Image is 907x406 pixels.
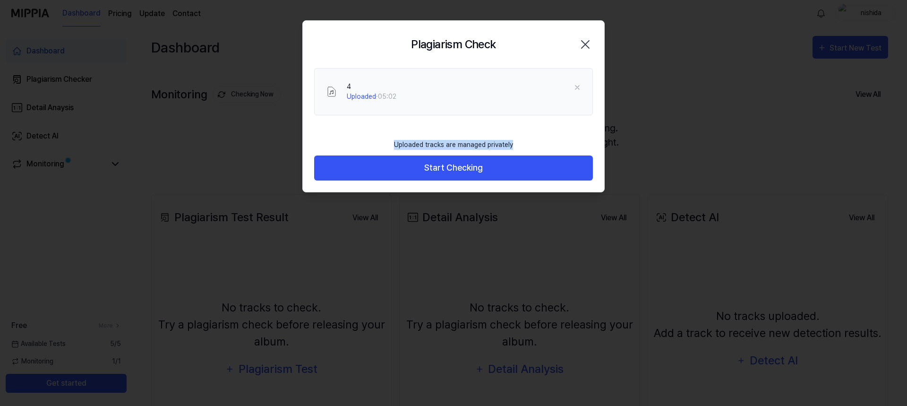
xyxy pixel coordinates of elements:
button: Start Checking [314,155,593,181]
img: File Select [326,86,337,97]
h2: Plagiarism Check [411,36,496,53]
div: Uploaded tracks are managed privately [388,134,519,155]
div: · 05:02 [347,92,396,102]
div: 4 [347,82,396,92]
span: Uploaded [347,93,376,100]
